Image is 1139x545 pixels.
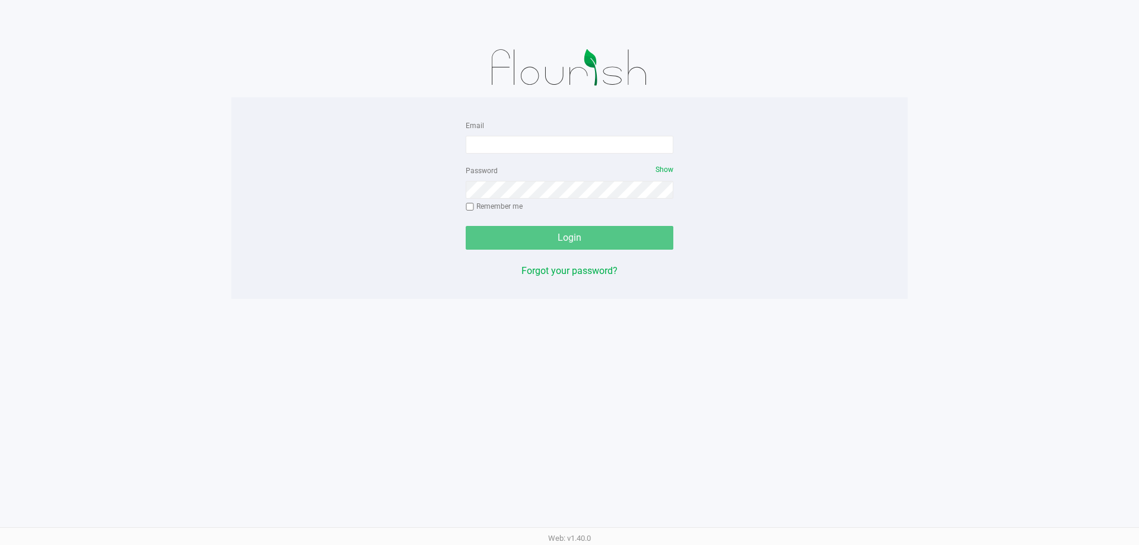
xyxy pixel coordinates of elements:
label: Email [466,120,484,131]
input: Remember me [466,203,474,211]
button: Forgot your password? [521,264,618,278]
span: Web: v1.40.0 [548,534,591,543]
label: Password [466,165,498,176]
span: Show [656,165,673,174]
label: Remember me [466,201,523,212]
